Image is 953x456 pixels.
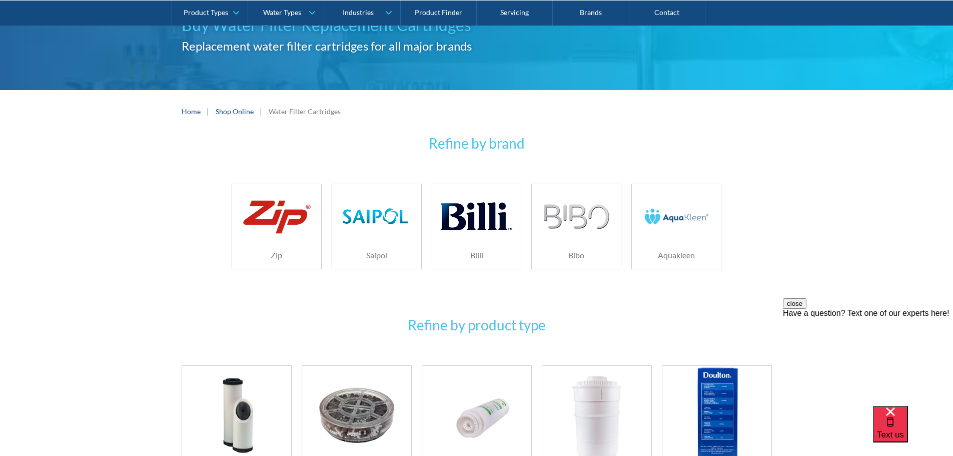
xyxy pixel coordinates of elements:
h2: Replacement water filter cartridges for all major brands [182,37,772,55]
h3: Refine by product type [182,314,772,335]
h6: Billi [432,249,521,261]
img: Zip [241,195,312,238]
h6: Aquakleen [632,249,721,261]
img: Saipol [341,206,412,227]
h6: Bibo [532,249,621,261]
a: BilliBilli [432,184,522,269]
a: AquakleenAquakleen [631,184,721,269]
div: Water Types [263,8,301,17]
div: Product Types [184,8,228,17]
img: Aquakleen [641,193,712,240]
a: Home [182,106,201,117]
img: Bibo [543,204,610,229]
a: BiboBibo [531,184,621,269]
h3: Refine by brand [182,133,772,154]
iframe: podium webchat widget prompt [783,298,953,418]
a: SaipolSaipol [332,184,422,269]
h6: Saipol [332,249,421,261]
h6: Zip [232,249,321,261]
div: Industries [343,8,374,17]
div: | [259,105,264,117]
a: ZipZip [232,184,322,269]
img: Billi [441,193,512,240]
iframe: podium webchat widget bubble [873,406,953,456]
div: Water Filter Cartridges [269,106,341,117]
a: Shop Online [216,106,254,117]
div: | [206,105,211,117]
